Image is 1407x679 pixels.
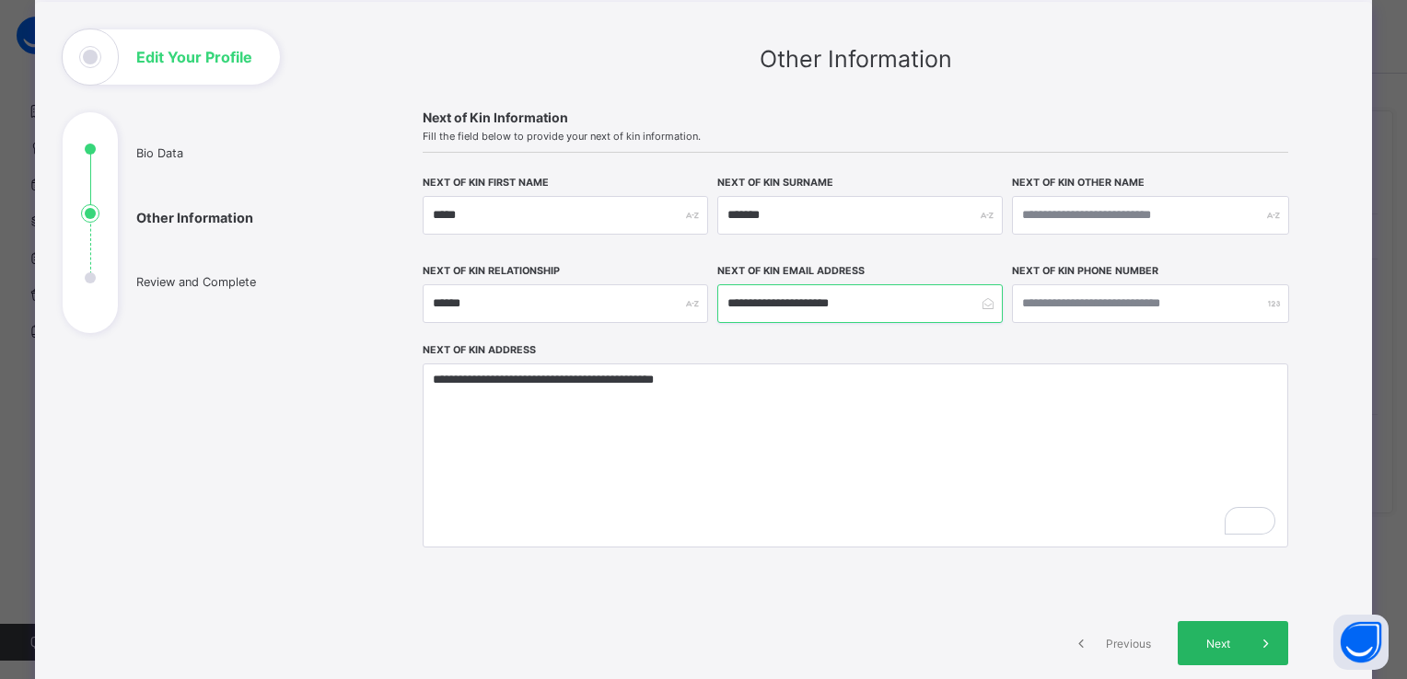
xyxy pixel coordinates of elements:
[423,109,1288,125] span: Next of Kin Information
[136,50,252,64] h1: Edit Your Profile
[1103,637,1154,650] span: Previous
[1012,177,1145,189] label: Next of Kin Other Name
[423,344,536,356] label: Next of Kin Address
[423,130,1288,143] span: Fill the field below to provide your next of kin information.
[717,177,833,189] label: Next of Kin Surname
[760,45,952,73] span: Other Information
[1333,615,1389,670] button: Open asap
[1192,637,1244,650] span: Next
[423,363,1288,547] textarea: To enrich screen reader interactions, please activate Accessibility in Grammarly extension settings
[1012,265,1158,277] label: Next of Kin Phone Number
[717,265,865,277] label: Next of Kin Email Address
[423,177,549,189] label: Next of Kin First Name
[423,265,560,277] label: Next of Kin Relationship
